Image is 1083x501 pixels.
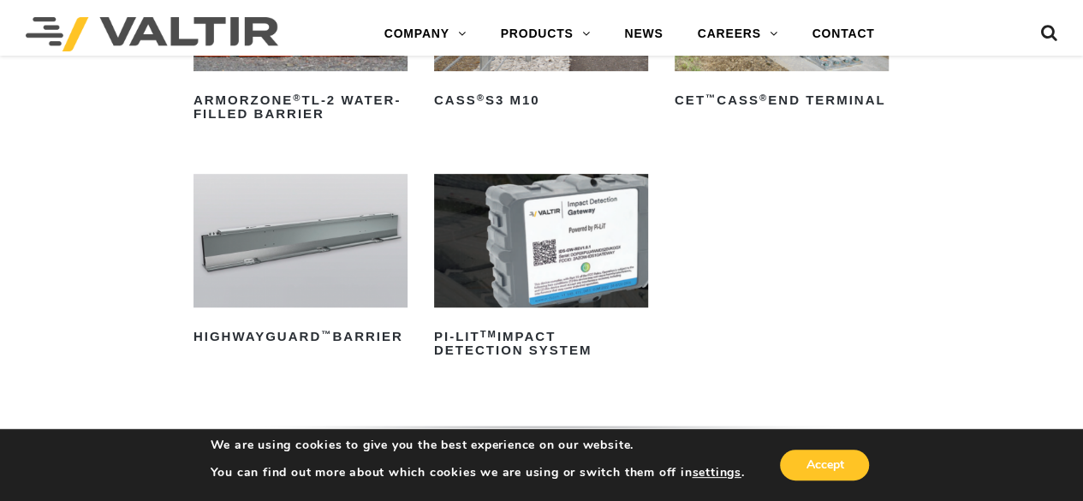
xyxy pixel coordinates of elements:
p: We are using cookies to give you the best experience on our website. [211,438,745,453]
sup: TM [480,329,497,339]
a: HighwayGuard™Barrier [193,174,408,350]
a: CAREERS [681,17,795,51]
button: settings [692,465,741,480]
p: You can find out more about which cookies we are using or switch them off in . [211,465,745,480]
sup: ™ [321,329,332,339]
h2: HighwayGuard Barrier [193,323,408,350]
img: Valtir [26,17,278,51]
h2: CASS S3 M10 [434,86,648,114]
sup: ® [477,92,485,103]
a: NEWS [607,17,680,51]
a: PI-LITTMImpact Detection System [434,174,648,364]
sup: ® [293,92,301,103]
sup: ® [759,92,768,103]
h2: PI-LIT Impact Detection System [434,323,648,364]
h2: CET CASS End Terminal [675,86,889,114]
sup: ™ [705,92,717,103]
a: COMPANY [367,17,484,51]
button: Accept [780,450,869,480]
a: PRODUCTS [484,17,608,51]
h2: ArmorZone TL-2 Water-Filled Barrier [193,86,408,128]
a: CONTACT [794,17,891,51]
